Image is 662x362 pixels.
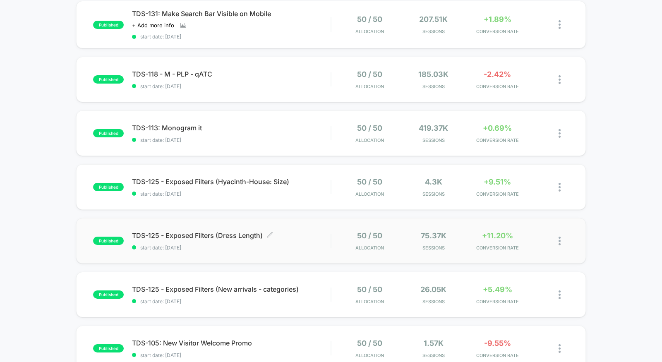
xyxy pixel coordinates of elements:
[403,191,463,197] span: Sessions
[132,124,331,132] span: TDS-113: Monogram it
[403,29,463,34] span: Sessions
[357,285,382,294] span: 50 / 50
[355,84,384,89] span: Allocation
[355,29,384,34] span: Allocation
[132,70,331,78] span: TDS-118 - M - PLP - qATC
[484,177,511,186] span: +9.51%
[468,84,528,89] span: CONVERSION RATE
[420,285,446,294] span: 26.05k
[424,339,444,348] span: 1.57k
[419,15,448,24] span: 207.51k
[468,191,528,197] span: CONVERSION RATE
[132,10,331,18] span: TDS-131: Make Search Bar Visible on Mobile
[93,129,124,137] span: published
[559,183,561,192] img: close
[484,15,511,24] span: +1.89%
[132,339,331,347] span: TDS-105: New Visitor Welcome Promo
[355,137,384,143] span: Allocation
[403,137,463,143] span: Sessions
[468,299,528,304] span: CONVERSION RATE
[483,285,512,294] span: +5.49%
[93,237,124,245] span: published
[559,75,561,84] img: close
[357,15,382,24] span: 50 / 50
[355,191,384,197] span: Allocation
[93,344,124,352] span: published
[93,183,124,191] span: published
[357,124,382,132] span: 50 / 50
[419,124,448,132] span: 419.37k
[484,70,511,79] span: -2.42%
[425,177,442,186] span: 4.3k
[132,285,331,293] span: TDS-125 - Exposed Filters (New arrivals - categories)
[132,83,331,89] span: start date: [DATE]
[93,290,124,299] span: published
[468,29,528,34] span: CONVERSION RATE
[132,34,331,40] span: start date: [DATE]
[93,21,124,29] span: published
[403,245,463,251] span: Sessions
[132,191,331,197] span: start date: [DATE]
[559,237,561,245] img: close
[559,129,561,138] img: close
[357,231,382,240] span: 50 / 50
[132,231,331,240] span: TDS-125 - Exposed Filters (Dress Length)
[403,299,463,304] span: Sessions
[132,137,331,143] span: start date: [DATE]
[357,177,382,186] span: 50 / 50
[132,245,331,251] span: start date: [DATE]
[468,245,528,251] span: CONVERSION RATE
[559,344,561,353] img: close
[403,352,463,358] span: Sessions
[132,352,331,358] span: start date: [DATE]
[403,84,463,89] span: Sessions
[418,70,449,79] span: 185.03k
[355,352,384,358] span: Allocation
[132,298,331,304] span: start date: [DATE]
[355,299,384,304] span: Allocation
[421,231,446,240] span: 75.37k
[559,290,561,299] img: close
[357,339,382,348] span: 50 / 50
[93,75,124,84] span: published
[483,124,512,132] span: +0.69%
[468,137,528,143] span: CONVERSION RATE
[132,22,174,29] span: + Add more info
[468,352,528,358] span: CONVERSION RATE
[132,177,331,186] span: TDS-125 - Exposed Filters (Hyacinth-House: Size)
[357,70,382,79] span: 50 / 50
[355,245,384,251] span: Allocation
[484,339,511,348] span: -9.55%
[482,231,513,240] span: +11.20%
[559,20,561,29] img: close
